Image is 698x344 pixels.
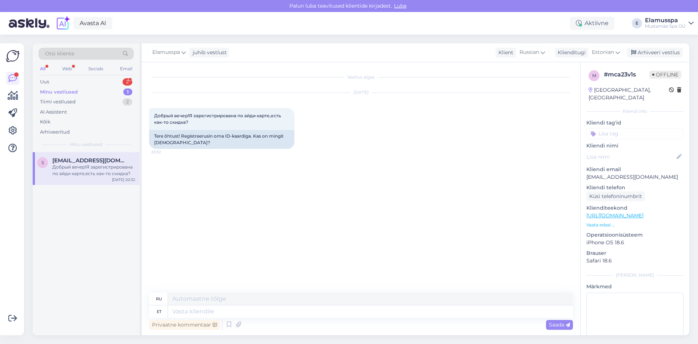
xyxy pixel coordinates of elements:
[586,272,683,278] div: [PERSON_NAME]
[52,157,128,164] span: serhiiikoa@gmail.com
[45,50,74,58] span: Otsi kliente
[592,73,596,78] span: m
[41,160,44,165] span: s
[586,239,683,246] p: iPhone OS 18.6
[392,3,409,9] span: Luba
[87,64,105,74] div: Socials
[586,222,683,228] p: Vaata edasi ...
[604,70,649,79] div: # mca23v1s
[190,49,227,56] div: juhib vestlust
[586,184,683,191] p: Kliendi telefon
[645,17,686,23] div: Elamusspa
[586,257,683,265] p: Safari 18.6
[586,166,683,173] p: Kliendi email
[649,71,681,79] span: Offline
[586,283,683,290] p: Märkmed
[61,64,73,74] div: Web
[112,177,135,182] div: [DATE] 20:32
[149,89,573,96] div: [DATE]
[40,78,49,86] div: Uus
[149,320,220,330] div: Privaatne kommentaar
[589,86,669,102] div: [GEOGRAPHIC_DATA], [GEOGRAPHIC_DATA]
[40,128,70,136] div: Arhiveeritud
[55,16,71,31] img: explore-ai
[157,305,161,318] div: et
[586,249,683,257] p: Brauser
[52,164,135,177] div: Добрый вечер!Я зарегистрирована по айди карте,есть как-то скидка?
[119,64,134,74] div: Email
[156,293,162,305] div: ru
[154,113,282,125] span: Добрый вечер!Я зарегистрирована по айди карте,есть как-то скидка?
[645,23,686,29] div: Mustamäe Spa OÜ
[40,108,67,116] div: AI Assistent
[555,49,586,56] div: Klienditugi
[586,191,645,201] div: Küsi telefoninumbrit
[70,141,103,148] span: Minu vestlused
[592,48,614,56] span: Estonian
[123,88,132,96] div: 1
[40,88,78,96] div: Minu vestlused
[149,74,573,80] div: Vestlus algas
[570,17,614,30] div: Aktiivne
[632,18,642,28] div: E
[520,48,539,56] span: Russian
[40,98,76,106] div: Tiimi vestlused
[586,119,683,127] p: Kliendi tag'id
[39,64,47,74] div: All
[6,49,20,63] img: Askly Logo
[586,173,683,181] p: [EMAIL_ADDRESS][DOMAIN_NAME]
[73,17,112,29] a: Avasta AI
[149,130,294,149] div: Tere õhtust! Registreerusin oma ID-kaardiga. Kas on mingit [DEMOGRAPHIC_DATA]?
[627,48,683,58] div: Arhiveeri vestlus
[586,128,683,139] input: Lisa tag
[151,149,178,155] span: 20:32
[123,78,132,86] div: 2
[123,98,132,106] div: 2
[587,153,675,161] input: Lisa nimi
[586,204,683,212] p: Klienditeekond
[645,17,694,29] a: ElamusspaMustamäe Spa OÜ
[586,108,683,115] div: Kliendi info
[496,49,513,56] div: Klient
[586,212,643,219] a: [URL][DOMAIN_NAME]
[152,48,180,56] span: Elamusspa
[549,321,570,328] span: Saada
[40,118,51,126] div: Kõik
[586,142,683,150] p: Kliendi nimi
[586,231,683,239] p: Operatsioonisüsteem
